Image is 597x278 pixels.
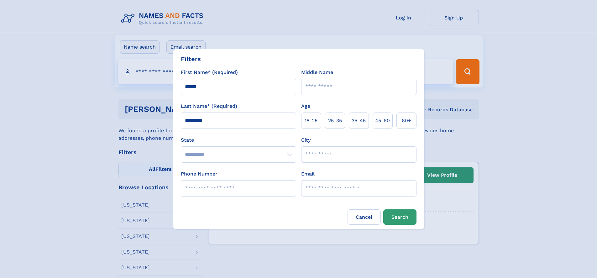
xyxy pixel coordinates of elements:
[301,170,315,178] label: Email
[181,136,296,144] label: State
[181,69,238,76] label: First Name* (Required)
[352,117,366,124] span: 35‑45
[328,117,342,124] span: 25‑35
[301,136,311,144] label: City
[383,209,416,225] button: Search
[402,117,411,124] span: 60+
[305,117,317,124] span: 18‑25
[181,54,201,64] div: Filters
[181,102,237,110] label: Last Name* (Required)
[301,69,333,76] label: Middle Name
[301,102,310,110] label: Age
[375,117,390,124] span: 45‑60
[348,209,381,225] label: Cancel
[181,170,217,178] label: Phone Number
